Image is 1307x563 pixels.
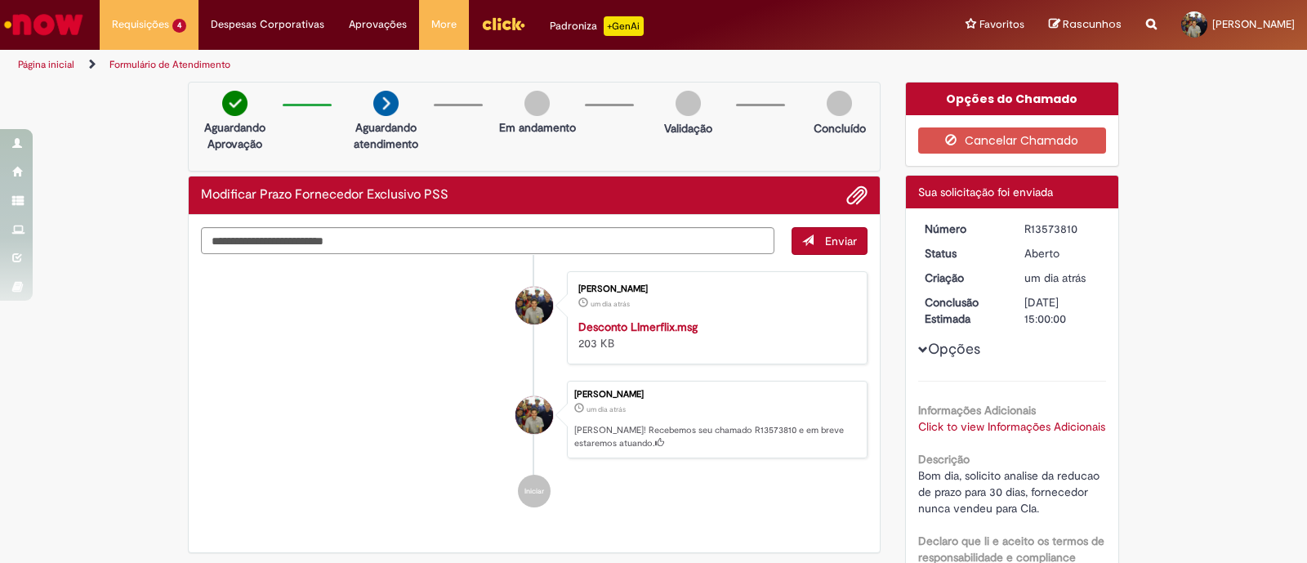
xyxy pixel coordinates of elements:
[201,381,868,459] li: Lucas Xavier De Oliveira
[664,120,712,136] p: Validação
[481,11,525,36] img: click_logo_yellow_360x200.png
[912,221,1013,237] dt: Número
[201,227,774,255] textarea: Digite sua mensagem aqui...
[1024,270,1086,285] span: um dia atrás
[1024,270,1100,286] div: 28/09/2025 10:40:16
[825,234,857,248] span: Enviar
[515,287,553,324] div: Lucas Xavier De Oliveira
[172,19,186,33] span: 4
[578,319,850,351] div: 203 KB
[912,270,1013,286] dt: Criação
[1049,17,1122,33] a: Rascunhos
[846,185,868,206] button: Adicionar anexos
[918,419,1105,434] a: Click to view Informações Adicionais
[524,91,550,116] img: img-circle-grey.png
[587,404,626,414] time: 28/09/2025 10:40:16
[574,390,859,400] div: [PERSON_NAME]
[814,120,866,136] p: Concluído
[918,185,1053,199] span: Sua solicitação foi enviada
[1063,16,1122,32] span: Rascunhos
[373,91,399,116] img: arrow-next.png
[918,452,970,467] b: Descrição
[12,50,859,80] ul: Trilhas de página
[591,299,630,309] span: um dia atrás
[574,424,859,449] p: [PERSON_NAME]! Recebemos seu chamado R13573810 e em breve estaremos atuando.
[346,119,426,152] p: Aguardando atendimento
[2,8,86,41] img: ServiceNow
[201,188,448,203] h2: Modificar Prazo Fornecedor Exclusivo PSS Histórico de tíquete
[1024,270,1086,285] time: 28/09/2025 10:40:16
[918,127,1107,154] button: Cancelar Chamado
[912,294,1013,327] dt: Conclusão Estimada
[195,119,274,152] p: Aguardando Aprovação
[912,245,1013,261] dt: Status
[1212,17,1295,31] span: [PERSON_NAME]
[1024,294,1100,327] div: [DATE] 15:00:00
[550,16,644,36] div: Padroniza
[578,284,850,294] div: [PERSON_NAME]
[676,91,701,116] img: img-circle-grey.png
[979,16,1024,33] span: Favoritos
[515,396,553,434] div: Lucas Xavier De Oliveira
[112,16,169,33] span: Requisições
[604,16,644,36] p: +GenAi
[18,58,74,71] a: Página inicial
[918,468,1103,516] span: Bom dia, solicito analise da reducao de prazo para 30 dias, fornecedor nunca vendeu para CIa.
[1024,221,1100,237] div: R13573810
[587,404,626,414] span: um dia atrás
[591,299,630,309] time: 28/09/2025 10:40:14
[578,319,698,334] a: Desconto LImerflix.msg
[211,16,324,33] span: Despesas Corporativas
[792,227,868,255] button: Enviar
[1024,245,1100,261] div: Aberto
[431,16,457,33] span: More
[906,83,1119,115] div: Opções do Chamado
[201,255,868,525] ul: Histórico de tíquete
[349,16,407,33] span: Aprovações
[918,403,1036,418] b: Informações Adicionais
[109,58,230,71] a: Formulário de Atendimento
[222,91,248,116] img: check-circle-green.png
[827,91,852,116] img: img-circle-grey.png
[499,119,576,136] p: Em andamento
